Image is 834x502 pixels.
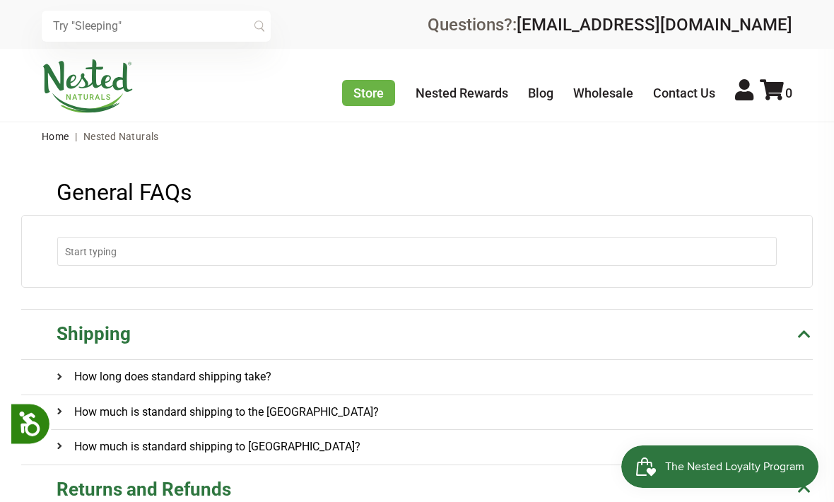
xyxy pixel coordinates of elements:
[21,310,813,360] a: Shipping
[528,86,553,100] a: Blog
[42,59,134,113] img: Nested Naturals
[428,16,792,33] div: Questions?:
[57,395,813,429] a: How much is standard shipping to the [GEOGRAPHIC_DATA]?
[416,86,508,100] a: Nested Rewards
[760,86,792,100] a: 0
[57,479,231,501] div: Returns and Refunds
[57,430,813,464] a: How much is standard shipping to [GEOGRAPHIC_DATA]?
[42,11,271,42] input: Try "Sleeping"
[83,131,159,142] span: Nested Naturals
[573,86,633,100] a: Wholesale
[21,180,813,206] h1: General FAQs
[42,131,69,142] a: Home
[621,445,820,488] iframe: Button to open loyalty program pop-up
[653,86,715,100] a: Contact Us
[785,86,792,100] span: 0
[342,80,395,106] a: Store
[57,324,131,345] div: Shipping
[517,15,792,35] a: [EMAIL_ADDRESS][DOMAIN_NAME]
[57,237,777,266] input: Start typing
[57,430,360,464] h4: How much is standard shipping to [GEOGRAPHIC_DATA]?
[42,122,792,151] nav: breadcrumbs
[57,360,813,394] a: How long does standard shipping take?
[57,395,379,429] h4: How much is standard shipping to the [GEOGRAPHIC_DATA]?
[71,131,81,142] span: |
[57,360,271,394] h4: How long does standard shipping take?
